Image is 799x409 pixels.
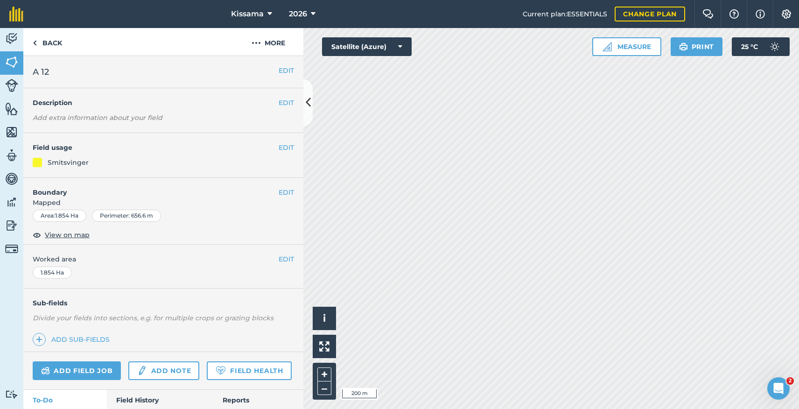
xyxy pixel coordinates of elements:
span: Kissama [231,8,264,20]
button: EDIT [279,142,294,153]
span: 2 [786,377,794,385]
button: Satellite (Azure) [322,37,412,56]
iframe: Intercom live chat [767,377,790,400]
div: Smitsvinger [48,157,89,168]
div: Perimeter : 656.6 m [92,210,161,222]
img: A question mark icon [729,9,740,19]
img: fieldmargin Logo [9,7,23,21]
span: View on map [45,230,90,240]
img: svg+xml;base64,PD94bWwgdmVyc2lvbj0iMS4wIiBlbmNvZGluZz0idXRmLTgiPz4KPCEtLSBHZW5lcmF0b3I6IEFkb2JlIE... [5,172,18,186]
h4: Field usage [33,142,279,153]
em: Divide your fields into sections, e.g. for multiple crops or grazing blocks [33,314,273,322]
img: svg+xml;base64,PD94bWwgdmVyc2lvbj0iMS4wIiBlbmNvZGluZz0idXRmLTgiPz4KPCEtLSBHZW5lcmF0b3I6IEFkb2JlIE... [137,365,147,376]
img: svg+xml;base64,PHN2ZyB4bWxucz0iaHR0cDovL3d3dy53My5vcmcvMjAwMC9zdmciIHdpZHRoPSIxOSIgaGVpZ2h0PSIyNC... [679,41,688,52]
h4: Description [33,98,294,108]
h4: Boundary [23,178,279,197]
a: Add field job [33,361,121,380]
img: svg+xml;base64,PHN2ZyB4bWxucz0iaHR0cDovL3d3dy53My5vcmcvMjAwMC9zdmciIHdpZHRoPSIxNCIgaGVpZ2h0PSIyNC... [36,334,42,345]
span: Worked area [33,254,294,264]
h4: Sub-fields [23,298,303,308]
button: View on map [33,229,90,240]
button: 25 °C [732,37,790,56]
img: svg+xml;base64,PHN2ZyB4bWxucz0iaHR0cDovL3d3dy53My5vcmcvMjAwMC9zdmciIHdpZHRoPSI1NiIgaGVpZ2h0PSI2MC... [5,125,18,139]
img: svg+xml;base64,PD94bWwgdmVyc2lvbj0iMS4wIiBlbmNvZGluZz0idXRmLTgiPz4KPCEtLSBHZW5lcmF0b3I6IEFkb2JlIE... [5,148,18,162]
button: EDIT [279,254,294,264]
img: svg+xml;base64,PHN2ZyB4bWxucz0iaHR0cDovL3d3dy53My5vcmcvMjAwMC9zdmciIHdpZHRoPSIxOCIgaGVpZ2h0PSIyNC... [33,229,41,240]
img: svg+xml;base64,PHN2ZyB4bWxucz0iaHR0cDovL3d3dy53My5vcmcvMjAwMC9zdmciIHdpZHRoPSI1NiIgaGVpZ2h0PSI2MC... [5,55,18,69]
button: More [233,28,303,56]
a: Change plan [615,7,685,21]
span: 2026 [289,8,307,20]
img: Two speech bubbles overlapping with the left bubble in the forefront [702,9,714,19]
img: svg+xml;base64,PD94bWwgdmVyc2lvbj0iMS4wIiBlbmNvZGluZz0idXRmLTgiPz4KPCEtLSBHZW5lcmF0b3I6IEFkb2JlIE... [765,37,784,56]
span: A 12 [33,65,49,78]
span: i [323,312,326,324]
div: 1.854 Ha [33,267,72,279]
a: Add sub-fields [33,333,113,346]
img: svg+xml;base64,PD94bWwgdmVyc2lvbj0iMS4wIiBlbmNvZGluZz0idXRmLTgiPz4KPCEtLSBHZW5lcmF0b3I6IEFkb2JlIE... [5,195,18,209]
img: Ruler icon [603,42,612,51]
img: svg+xml;base64,PD94bWwgdmVyc2lvbj0iMS4wIiBlbmNvZGluZz0idXRmLTgiPz4KPCEtLSBHZW5lcmF0b3I6IEFkb2JlIE... [5,32,18,46]
button: EDIT [279,187,294,197]
img: svg+xml;base64,PD94bWwgdmVyc2lvbj0iMS4wIiBlbmNvZGluZz0idXRmLTgiPz4KPCEtLSBHZW5lcmF0b3I6IEFkb2JlIE... [5,390,18,399]
img: svg+xml;base64,PHN2ZyB4bWxucz0iaHR0cDovL3d3dy53My5vcmcvMjAwMC9zdmciIHdpZHRoPSIxNyIgaGVpZ2h0PSIxNy... [756,8,765,20]
img: A cog icon [781,9,792,19]
button: i [313,307,336,330]
img: svg+xml;base64,PD94bWwgdmVyc2lvbj0iMS4wIiBlbmNvZGluZz0idXRmLTgiPz4KPCEtLSBHZW5lcmF0b3I6IEFkb2JlIE... [5,219,18,233]
img: svg+xml;base64,PD94bWwgdmVyc2lvbj0iMS4wIiBlbmNvZGluZz0idXRmLTgiPz4KPCEtLSBHZW5lcmF0b3I6IEFkb2JlIE... [5,79,18,92]
button: Measure [592,37,661,56]
a: Add note [128,361,199,380]
button: – [317,381,331,395]
img: svg+xml;base64,PHN2ZyB4bWxucz0iaHR0cDovL3d3dy53My5vcmcvMjAwMC9zdmciIHdpZHRoPSI5IiBoZWlnaHQ9IjI0Ii... [33,37,37,49]
button: Print [671,37,723,56]
a: Back [23,28,71,56]
span: Current plan : ESSENTIALS [523,9,607,19]
a: Field Health [207,361,291,380]
em: Add extra information about your field [33,113,162,122]
img: svg+xml;base64,PHN2ZyB4bWxucz0iaHR0cDovL3d3dy53My5vcmcvMjAwMC9zdmciIHdpZHRoPSI1NiIgaGVpZ2h0PSI2MC... [5,102,18,116]
div: Area : 1.854 Ha [33,210,86,222]
span: 25 ° C [741,37,758,56]
img: svg+xml;base64,PD94bWwgdmVyc2lvbj0iMS4wIiBlbmNvZGluZz0idXRmLTgiPz4KPCEtLSBHZW5lcmF0b3I6IEFkb2JlIE... [41,365,50,376]
button: + [317,367,331,381]
img: Four arrows, one pointing top left, one top right, one bottom right and the last bottom left [319,341,329,352]
img: svg+xml;base64,PD94bWwgdmVyc2lvbj0iMS4wIiBlbmNvZGluZz0idXRmLTgiPz4KPCEtLSBHZW5lcmF0b3I6IEFkb2JlIE... [5,242,18,255]
button: EDIT [279,65,294,76]
span: Mapped [23,197,303,208]
img: svg+xml;base64,PHN2ZyB4bWxucz0iaHR0cDovL3d3dy53My5vcmcvMjAwMC9zdmciIHdpZHRoPSIyMCIgaGVpZ2h0PSIyNC... [252,37,261,49]
button: EDIT [279,98,294,108]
